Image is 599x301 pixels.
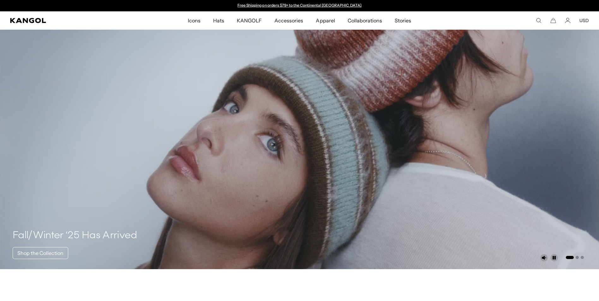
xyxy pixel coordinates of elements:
[536,18,542,23] summary: Search here
[268,11,309,30] a: Accessories
[309,11,341,30] a: Apparel
[235,3,365,8] div: 1 of 2
[188,11,201,30] span: Icons
[10,18,124,23] a: Kangol
[237,11,262,30] span: KANGOLF
[316,11,335,30] span: Apparel
[235,3,365,8] div: Announcement
[341,11,388,30] a: Collaborations
[237,3,362,8] a: Free Shipping on orders $79+ to the Continental [GEOGRAPHIC_DATA]
[235,3,365,8] slideshow-component: Announcement bar
[388,11,417,30] a: Stories
[348,11,382,30] span: Collaborations
[565,255,584,260] ul: Select a slide to show
[13,247,68,259] a: Shop the Collection
[274,11,303,30] span: Accessories
[550,18,556,23] button: Cart
[231,11,268,30] a: KANGOLF
[207,11,231,30] a: Hats
[540,254,548,262] button: Unmute
[566,256,574,259] button: Go to slide 1
[13,229,137,242] h4: Fall/Winter ‘25 Has Arrived
[213,11,224,30] span: Hats
[565,18,571,23] a: Account
[395,11,411,30] span: Stories
[550,254,558,262] button: Pause
[576,256,579,259] button: Go to slide 2
[579,18,589,23] button: USD
[182,11,207,30] a: Icons
[581,256,584,259] button: Go to slide 3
